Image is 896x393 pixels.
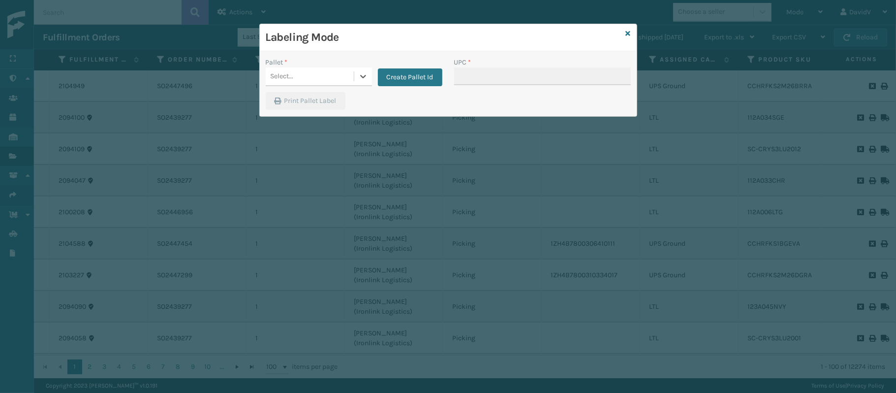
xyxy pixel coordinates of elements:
label: UPC [454,57,471,67]
button: Print Pallet Label [266,92,345,110]
div: Select... [271,71,294,82]
button: Create Pallet Id [378,68,442,86]
label: Pallet [266,57,288,67]
h3: Labeling Mode [266,30,622,45]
